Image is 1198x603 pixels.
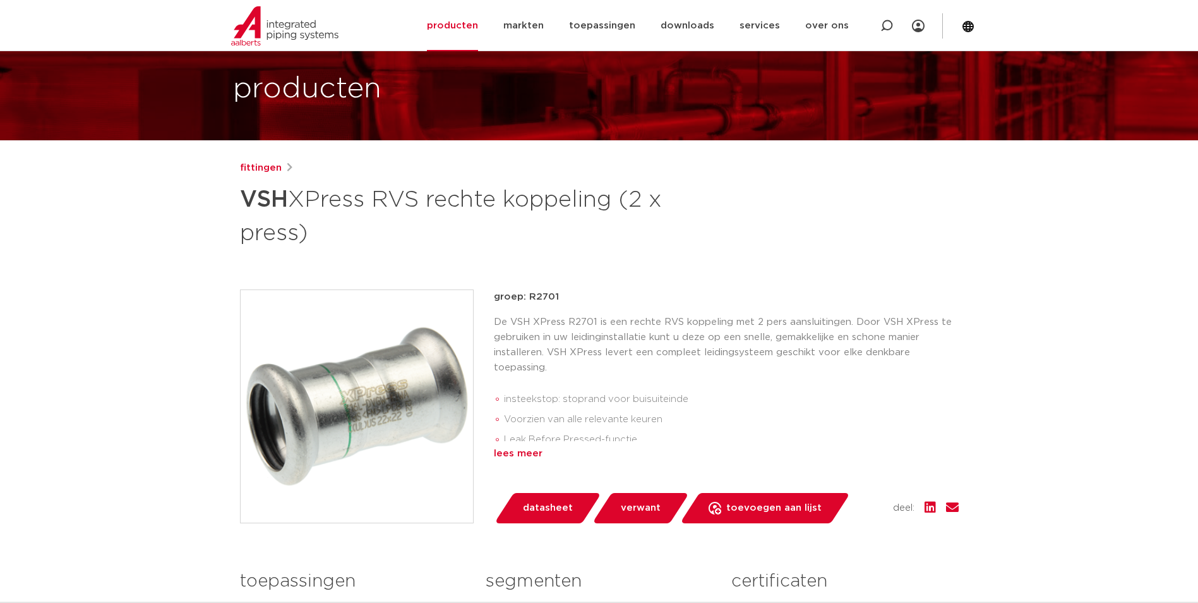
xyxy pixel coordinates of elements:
[504,410,959,430] li: Voorzien van alle relevante keuren
[592,493,689,523] a: verwant
[233,69,381,109] h1: producten
[241,290,473,523] img: Product Image for VSH XPress RVS rechte koppeling (2 x press)
[726,498,822,518] span: toevoegen aan lijst
[893,501,914,516] span: deel:
[240,569,467,594] h3: toepassingen
[240,188,288,211] strong: VSH
[240,181,714,249] h1: XPress RVS rechte koppeling (2 x press)
[494,289,959,305] p: groep: R2701
[523,498,573,518] span: datasheet
[486,569,712,594] h3: segmenten
[494,315,959,375] p: De VSH XPress R2701 is een rechte RVS koppeling met 2 pers aansluitingen. Door VSH XPress te gebr...
[731,569,958,594] h3: certificaten
[240,161,282,176] a: fittingen
[621,498,661,518] span: verwant
[504,430,959,450] li: Leak Before Pressed-functie
[494,493,601,523] a: datasheet
[494,446,959,461] div: lees meer
[504,389,959,410] li: insteekstop: stoprand voor buisuiteinde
